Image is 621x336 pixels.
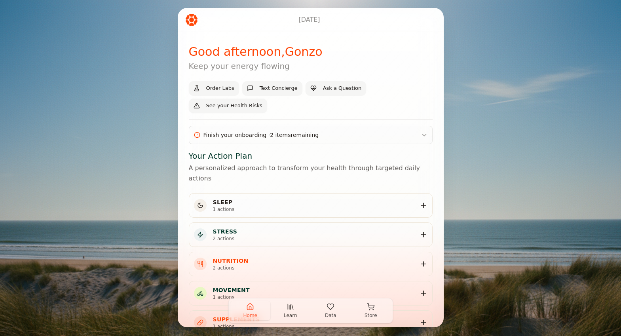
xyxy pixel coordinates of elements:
p: 2 actions [213,265,249,271]
button: STRESS2 actions [189,223,432,247]
button: NUTRITION2 actions [189,252,432,276]
button: Finish your onboarding ·2 itemsremaining [189,126,433,144]
span: Home [243,312,257,319]
button: SLEEP1 actions [189,194,432,217]
h3: SUPPLEMENTS [213,315,260,323]
p: Keep your energy flowing [189,61,323,72]
button: MOVEMENT1 actions [189,281,432,305]
h1: Your Action Plan [189,150,433,161]
span: Ask a Question [323,85,362,92]
p: 1 actions [213,206,235,213]
h1: [DATE] [298,15,320,25]
h3: NUTRITION [213,257,249,265]
span: Store [365,312,377,319]
span: Data [325,312,336,319]
h3: STRESS [213,228,237,235]
p: A personalized approach to transform your health through targeted daily actions [189,163,433,184]
p: 2 actions [213,235,237,242]
p: 1 actions [213,294,250,300]
button: Text Concierge [242,81,302,95]
img: Everlast Logo [186,14,198,25]
button: Order Labs [189,81,239,95]
p: 1 actions [213,323,260,330]
h3: MOVEMENT [213,286,250,294]
span: Finish your onboarding · 2 items remaining [203,131,319,139]
h1: Good afternoon , Gonzo [189,45,323,59]
span: Text Concierge [260,85,298,92]
button: SUPPLEMENTS1 actions [189,311,432,334]
h3: SLEEP [213,198,235,206]
span: Order Labs [206,85,234,92]
button: See your Health Risks [189,99,267,113]
button: Ask a Question [306,81,367,95]
span: See your Health Risks [206,102,262,110]
span: Learn [284,312,297,319]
